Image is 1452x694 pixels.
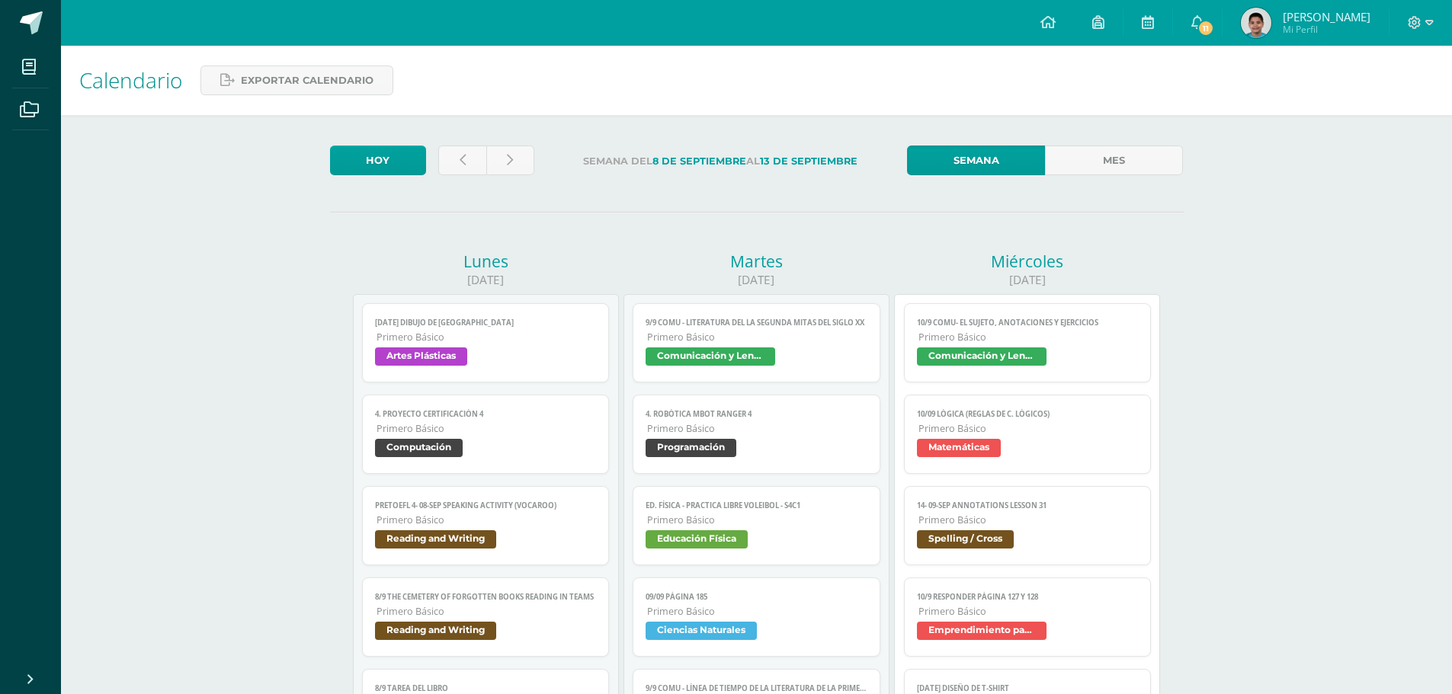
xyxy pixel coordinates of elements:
[375,347,467,366] span: Artes Plásticas
[1241,8,1271,38] img: aa1facf1aff86faba5ca465acb65a1b2.png
[633,577,880,657] a: 09/09 Página 185Primero BásicoCiencias Naturales
[362,486,610,565] a: PreToefl 4- 08-sep Speaking activity (Vocaroo)Primero BásicoReading and Writing
[904,303,1152,382] a: 10/9 COMU- El sujeto, Anotaciones y ejerciciosPrimero BásicoComunicación y Lenguaje
[894,272,1160,288] div: [DATE]
[375,439,463,457] span: Computación
[894,251,1160,272] div: Miércoles
[917,592,1139,602] span: 10/9 Responder página 127 y 128
[646,683,867,693] span: 9/9 COMU - Línea de tiempo de la literatura de la primera mitad del siglo XX
[646,592,867,602] span: 09/09 Página 185
[918,331,1139,344] span: Primero Básico
[1283,9,1370,24] span: [PERSON_NAME]
[362,303,610,382] a: [DATE] Dibujo de [GEOGRAPHIC_DATA]Primero BásicoArtes Plásticas
[647,605,867,618] span: Primero Básico
[633,303,880,382] a: 9/9 COMU - Literatura del la segunda mitas del siglo XXPrimero BásicoComunicación y Lenguaje
[362,395,610,474] a: 4. Proyecto certificación 4Primero BásicoComputación
[377,513,597,526] span: Primero Básico
[623,251,889,272] div: Martes
[917,439,1001,457] span: Matemáticas
[760,155,857,167] strong: 13 de Septiembre
[1283,23,1370,36] span: Mi Perfil
[353,272,619,288] div: [DATE]
[918,422,1139,435] span: Primero Básico
[647,422,867,435] span: Primero Básico
[904,577,1152,657] a: 10/9 Responder página 127 y 128Primero BásicoEmprendimiento para la productividad
[375,622,496,640] span: Reading and Writing
[375,683,597,693] span: 8/9 Tarea del libro
[647,331,867,344] span: Primero Básico
[375,501,597,510] span: PreToefl 4- 08-sep Speaking activity (Vocaroo)
[362,577,610,657] a: 8/9 The Cemetery of Forgotten books reading in TEAMSPrimero BásicoReading and Writing
[200,66,393,95] a: Exportar calendario
[646,318,867,328] span: 9/9 COMU - Literatura del la segunda mitas del siglo XX
[652,155,746,167] strong: 8 de Septiembre
[647,513,867,526] span: Primero Básico
[917,501,1139,510] span: 14- 09-sep Annotations Lesson 31
[917,318,1139,328] span: 10/9 COMU- El sujeto, Anotaciones y ejercicios
[917,530,1014,548] span: Spelling / Cross
[918,513,1139,526] span: Primero Básico
[904,486,1152,565] a: 14- 09-sep Annotations Lesson 31Primero BásicoSpelling / Cross
[623,272,889,288] div: [DATE]
[917,409,1139,419] span: 10/09 Lógica (Reglas de C. Lógicos)
[633,395,880,474] a: 4. Robótica MBOT RANGER 4Primero BásicoProgramación
[646,347,775,366] span: Comunicación y Lenguaje
[377,422,597,435] span: Primero Básico
[917,347,1047,366] span: Comunicación y Lenguaje
[377,605,597,618] span: Primero Básico
[918,605,1139,618] span: Primero Básico
[1197,20,1214,37] span: 11
[633,486,880,565] a: Ed. Física - PRACTICA LIBRE Voleibol - S4C1Primero BásicoEducación Física
[917,622,1047,640] span: Emprendimiento para la productividad
[917,683,1139,693] span: [DATE] Diseño de T-shirt
[375,530,496,548] span: Reading and Writing
[377,331,597,344] span: Primero Básico
[375,409,597,419] span: 4. Proyecto certificación 4
[646,530,748,548] span: Educación Física
[646,409,867,419] span: 4. Robótica MBOT RANGER 4
[1045,146,1183,175] a: Mes
[547,146,895,177] label: Semana del al
[646,501,867,510] span: Ed. Física - PRACTICA LIBRE Voleibol - S4C1
[904,395,1152,474] a: 10/09 Lógica (Reglas de C. Lógicos)Primero BásicoMatemáticas
[907,146,1045,175] a: Semana
[353,251,619,272] div: Lunes
[646,622,757,640] span: Ciencias Naturales
[646,439,736,457] span: Programación
[330,146,426,175] a: Hoy
[375,318,597,328] span: [DATE] Dibujo de [GEOGRAPHIC_DATA]
[241,66,373,94] span: Exportar calendario
[375,592,597,602] span: 8/9 The Cemetery of Forgotten books reading in TEAMS
[79,66,182,94] span: Calendario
